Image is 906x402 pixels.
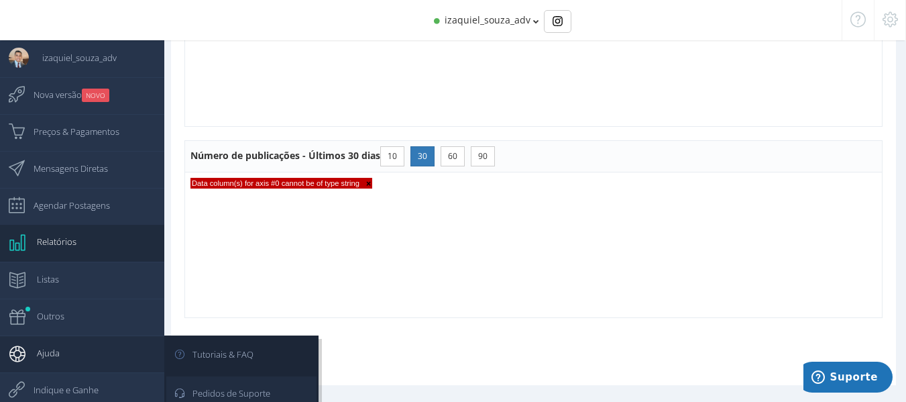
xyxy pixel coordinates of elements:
[20,78,109,111] span: Nova versão
[20,189,110,222] span: Agendar Postagens
[359,179,371,189] span: ×
[179,338,253,371] span: Tutoriais & FAQ
[23,336,60,370] span: Ajuda
[441,146,465,166] button: 60
[23,262,59,296] span: Listas
[471,146,495,166] button: 90
[544,10,571,33] div: Basic example
[190,178,372,189] span: Data column(s) for axis #0 cannot be of type string
[553,16,563,26] img: Instagram_simple_icon.svg
[23,299,64,333] span: Outros
[29,41,117,74] span: izaquiel_souza_adv
[166,338,317,374] a: Tutoriais & FAQ
[82,89,109,102] small: NOVO
[23,225,76,258] span: Relatórios
[20,152,108,185] span: Mensagens Diretas
[9,48,29,68] img: User Image
[445,13,530,26] span: izaquiel_souza_adv
[803,362,893,395] iframe: Abre um widget para que você possa encontrar mais informações
[410,146,435,166] button: 30
[380,146,404,166] button: 10
[185,141,883,172] th: Número de publicações - Últimos 30 dias
[20,115,119,148] span: Preços & Pagamentos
